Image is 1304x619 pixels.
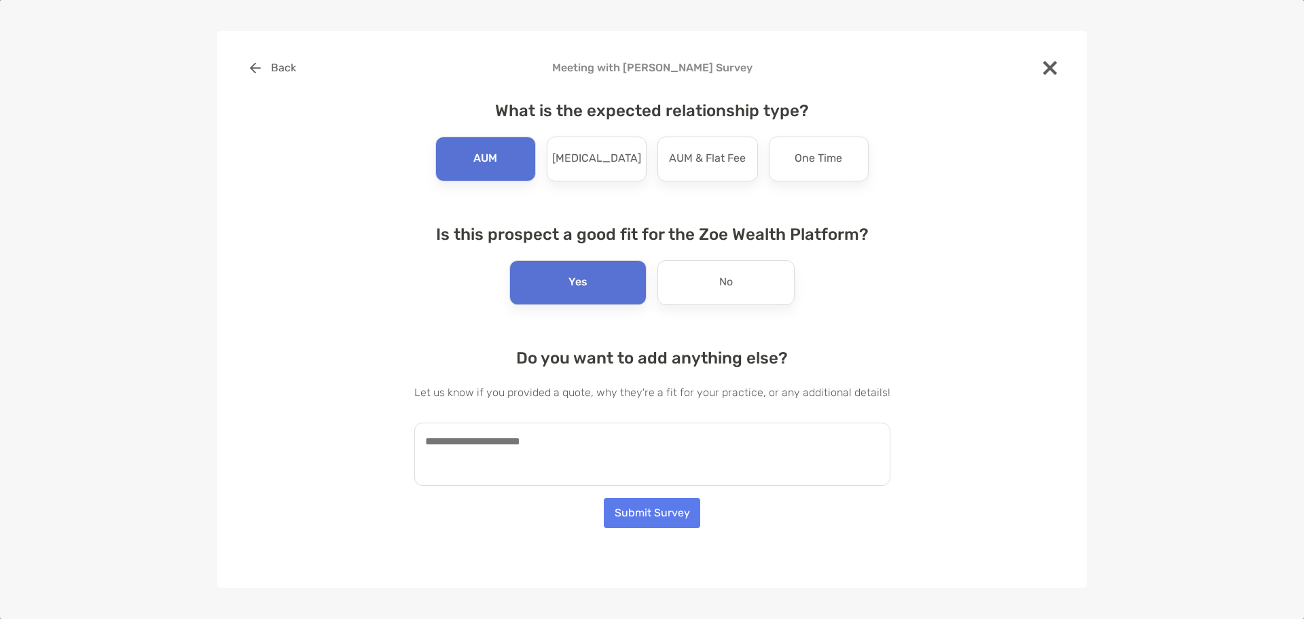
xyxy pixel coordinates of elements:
[414,225,890,244] h4: Is this prospect a good fit for the Zoe Wealth Platform?
[414,384,890,401] p: Let us know if you provided a quote, why they're a fit for your practice, or any additional details!
[250,63,261,73] img: button icon
[473,148,497,170] p: AUM
[552,148,641,170] p: [MEDICAL_DATA]
[719,272,733,294] p: No
[568,272,587,294] p: Yes
[239,61,1065,74] h4: Meeting with [PERSON_NAME] Survey
[1043,61,1057,75] img: close modal
[669,148,746,170] p: AUM & Flat Fee
[414,349,890,368] h4: Do you want to add anything else?
[239,53,306,83] button: Back
[414,101,890,120] h4: What is the expected relationship type?
[604,498,700,528] button: Submit Survey
[795,148,842,170] p: One Time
